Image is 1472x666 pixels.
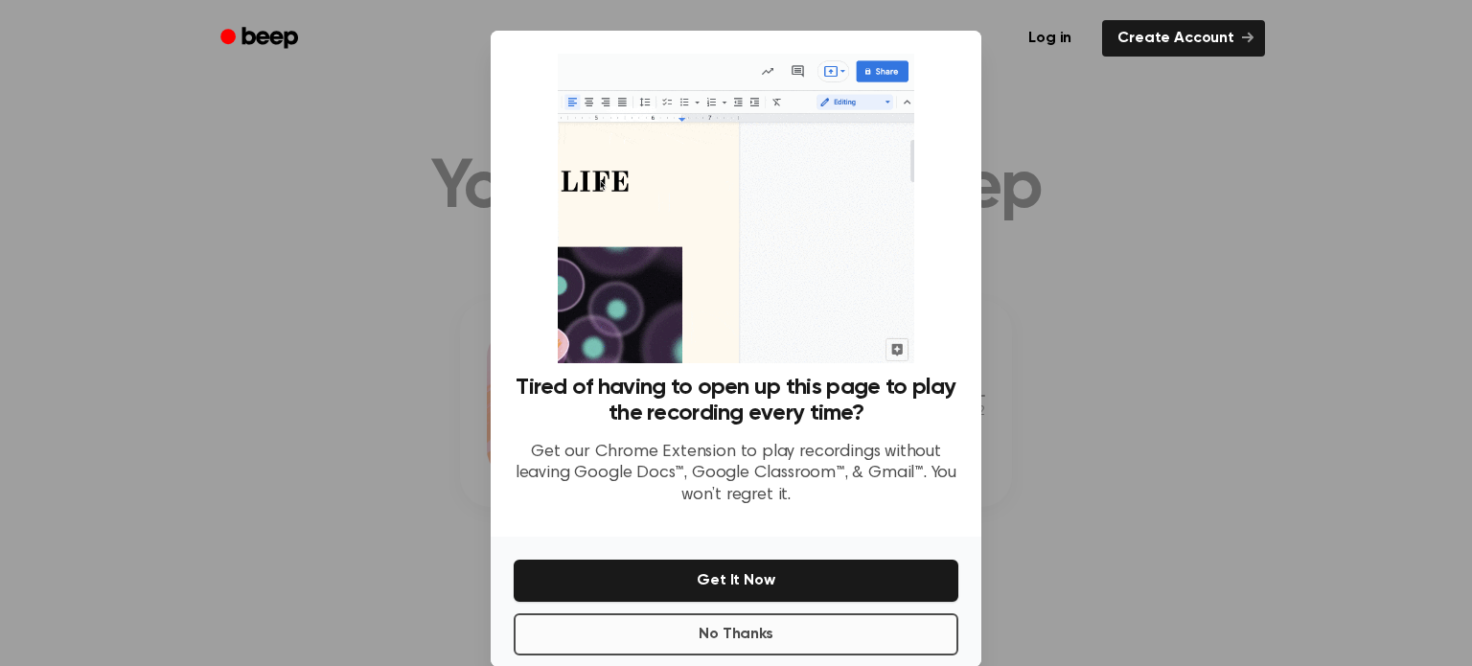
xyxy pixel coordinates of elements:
[514,560,958,602] button: Get It Now
[558,54,913,363] img: Beep extension in action
[514,613,958,655] button: No Thanks
[1102,20,1265,57] a: Create Account
[207,20,315,57] a: Beep
[514,442,958,507] p: Get our Chrome Extension to play recordings without leaving Google Docs™, Google Classroom™, & Gm...
[514,375,958,426] h3: Tired of having to open up this page to play the recording every time?
[1009,16,1091,60] a: Log in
